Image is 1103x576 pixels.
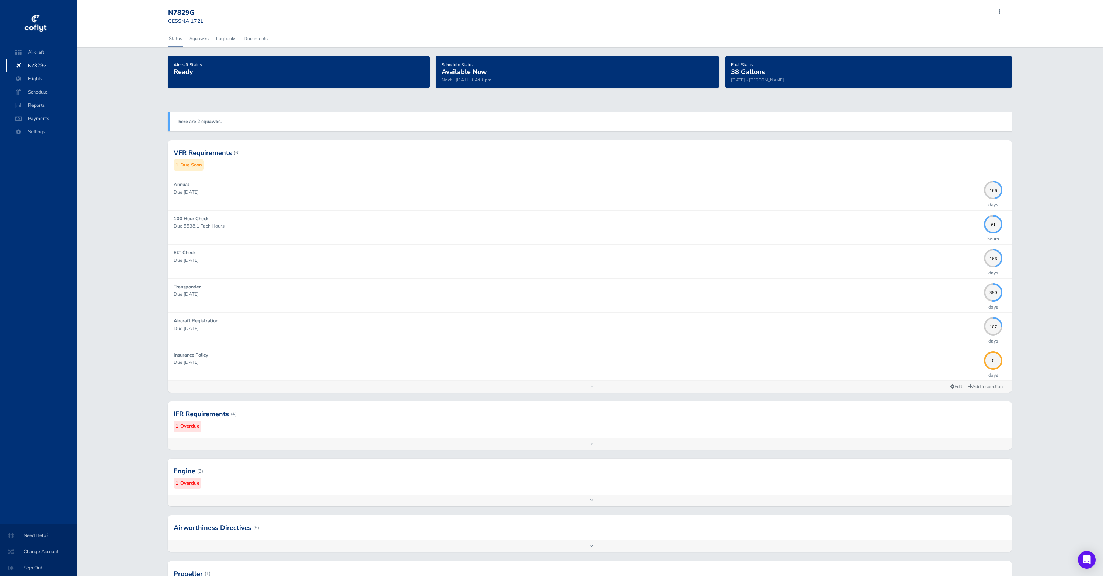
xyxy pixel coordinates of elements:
[174,215,209,222] strong: 100 Hour Check
[984,255,1002,259] span: 166
[174,222,980,230] p: Due 5538.1 Tach Hours
[731,67,765,76] span: 38 Gallons
[984,221,1002,225] span: 91
[984,187,1002,191] span: 166
[174,325,980,332] p: Due [DATE]
[442,62,474,68] span: Schedule Status
[13,125,69,138] span: Settings
[180,422,199,430] small: Overdue
[9,545,68,558] span: Change Account
[174,257,980,264] p: Due [DATE]
[988,269,998,277] p: days
[174,317,218,324] strong: Aircraft Registration
[950,383,962,390] span: Edit
[168,176,1012,210] a: Annual Due [DATE] 166days
[13,112,69,125] span: Payments
[174,291,980,298] p: Due [DATE]
[984,358,1002,362] span: 0
[23,13,48,35] img: coflyt logo
[988,303,998,311] p: days
[174,62,202,68] span: Aircraft Status
[168,17,203,25] small: CESSNA 172L
[965,382,1006,392] a: Add inspection
[13,46,69,59] span: Aircraft
[1078,551,1096,569] div: Open Intercom Messenger
[174,67,193,76] span: Ready
[168,313,1012,346] a: Aircraft Registration Due [DATE] 107days
[243,31,268,47] a: Documents
[168,211,1012,244] a: 100 Hour Check Due 5538.1 Tach Hours 91hours
[13,72,69,85] span: Flights
[168,9,221,17] div: N7829G
[13,59,69,72] span: N7829G
[168,245,1012,278] a: ELT Check Due [DATE] 166days
[189,31,209,47] a: Squawks
[168,347,1012,380] a: Insurance Policy Due [DATE] 0days
[947,382,965,392] a: Edit
[9,529,68,542] span: Need Help?
[731,62,754,68] span: Fuel Status
[174,352,208,358] strong: Insurance Policy
[13,99,69,112] span: Reports
[174,189,980,196] p: Due [DATE]
[988,372,998,379] p: days
[987,235,999,243] p: hours
[174,181,189,188] strong: Annual
[731,77,784,83] small: [DATE] - [PERSON_NAME]
[442,77,491,83] span: Next - [DATE] 04:00pm
[13,85,69,99] span: Schedule
[168,31,183,47] a: Status
[442,60,487,77] a: Schedule StatusAvailable Now
[9,561,68,575] span: Sign Out
[215,31,237,47] a: Logbooks
[180,480,199,487] small: Overdue
[174,249,196,256] strong: ELT Check
[175,118,222,125] a: There are 2 squawks.
[168,279,1012,312] a: Transponder Due [DATE] 380days
[174,284,201,290] strong: Transponder
[988,201,998,208] p: days
[442,67,487,76] span: Available Now
[174,359,980,366] p: Due [DATE]
[988,337,998,345] p: days
[984,323,1002,327] span: 107
[180,161,202,169] small: Due Soon
[984,289,1002,294] span: 380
